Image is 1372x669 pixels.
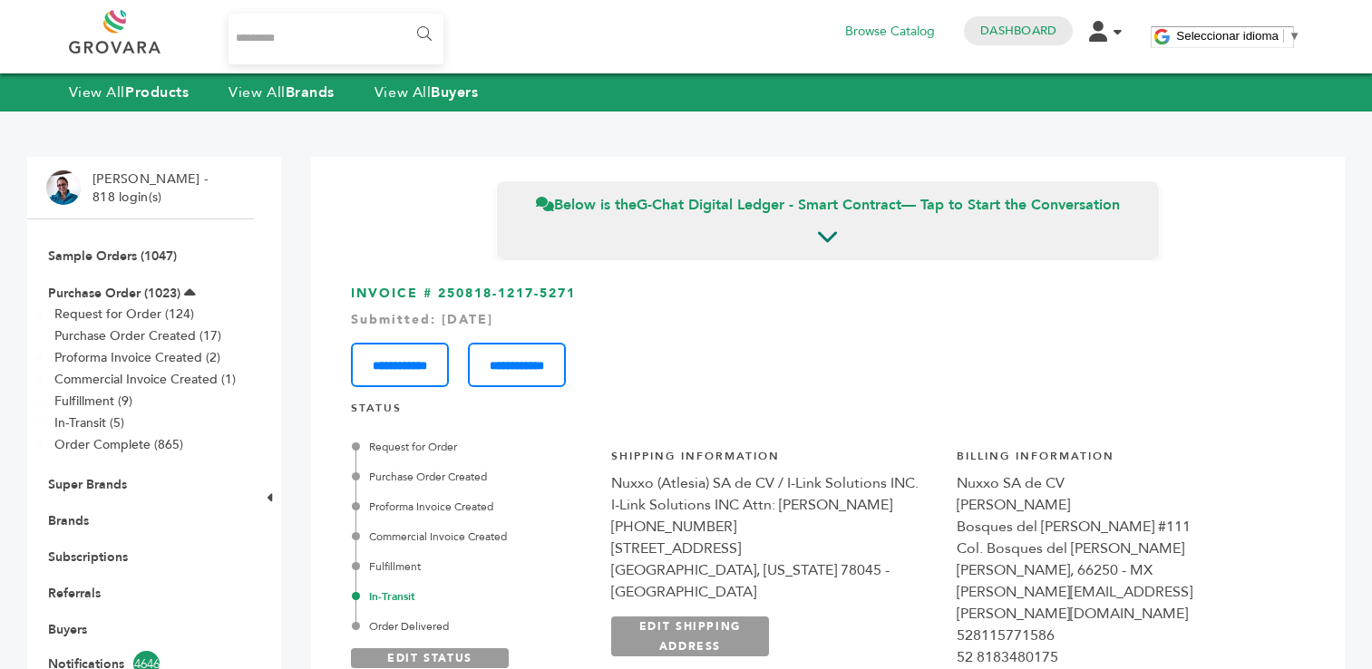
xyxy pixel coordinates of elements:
[375,82,479,102] a: View AllBuyers
[286,82,335,102] strong: Brands
[1176,29,1300,43] a: Seleccionar idioma​
[1176,29,1279,43] span: Seleccionar idioma
[48,285,180,302] a: Purchase Order (1023)
[611,538,939,559] div: [STREET_ADDRESS]
[355,588,591,605] div: In-Transit
[611,472,939,494] div: Nuxxo (Atlesia) SA de CV / I-Link Solutions INC.
[355,558,591,575] div: Fulfillment
[351,285,1305,387] h3: INVOICE # 250818-1217-5271
[980,23,1056,39] a: Dashboard
[48,621,87,638] a: Buyers
[637,195,901,215] strong: G-Chat Digital Ledger - Smart Contract
[957,494,1285,516] div: [PERSON_NAME]
[125,82,189,102] strong: Products
[54,436,183,453] a: Order Complete (865)
[957,516,1285,538] div: Bosques del [PERSON_NAME] #111
[1289,29,1300,43] span: ▼
[957,625,1285,646] div: 528115771586
[355,618,591,635] div: Order Delivered
[611,616,769,656] a: EDIT SHIPPING ADDRESS
[92,170,212,206] li: [PERSON_NAME] - 818 login(s)
[48,585,101,602] a: Referrals
[54,414,124,431] a: In-Transit (5)
[355,499,591,515] div: Proforma Invoice Created
[957,559,1285,581] div: [PERSON_NAME], 66250 - MX
[957,449,1285,473] h4: Billing Information
[351,648,509,668] a: EDIT STATUS
[431,82,478,102] strong: Buyers
[229,14,443,64] input: Search...
[54,393,132,410] a: Fulfillment (9)
[351,401,1305,425] h4: STATUS
[229,82,335,102] a: View AllBrands
[54,327,221,344] a: Purchase Order Created (17)
[355,469,591,485] div: Purchase Order Created
[54,349,220,366] a: Proforma Invoice Created (2)
[48,247,177,265] a: Sample Orders (1047)
[957,472,1285,494] div: Nuxxo SA de CV
[54,305,194,323] a: Request for Order (124)
[1283,29,1284,43] span: ​
[611,494,939,538] div: I-Link Solutions INC Attn: [PERSON_NAME] [PHONE_NUMBER]
[845,22,935,42] a: Browse Catalog
[48,548,128,566] a: Subscriptions
[611,559,939,603] div: [GEOGRAPHIC_DATA], [US_STATE] 78045 - [GEOGRAPHIC_DATA]
[48,476,127,493] a: Super Brands
[957,538,1285,559] div: Col. Bosques del [PERSON_NAME]
[355,528,591,545] div: Commercial Invoice Created
[69,82,190,102] a: View AllProducts
[957,581,1285,625] div: [PERSON_NAME][EMAIL_ADDRESS][PERSON_NAME][DOMAIN_NAME]
[48,512,89,529] a: Brands
[351,311,1305,329] div: Submitted: [DATE]
[536,195,1120,215] span: Below is the — Tap to Start the Conversation
[54,371,236,388] a: Commercial Invoice Created (1)
[611,449,939,473] h4: Shipping Information
[957,646,1285,668] div: 52 8183480175
[355,439,591,455] div: Request for Order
